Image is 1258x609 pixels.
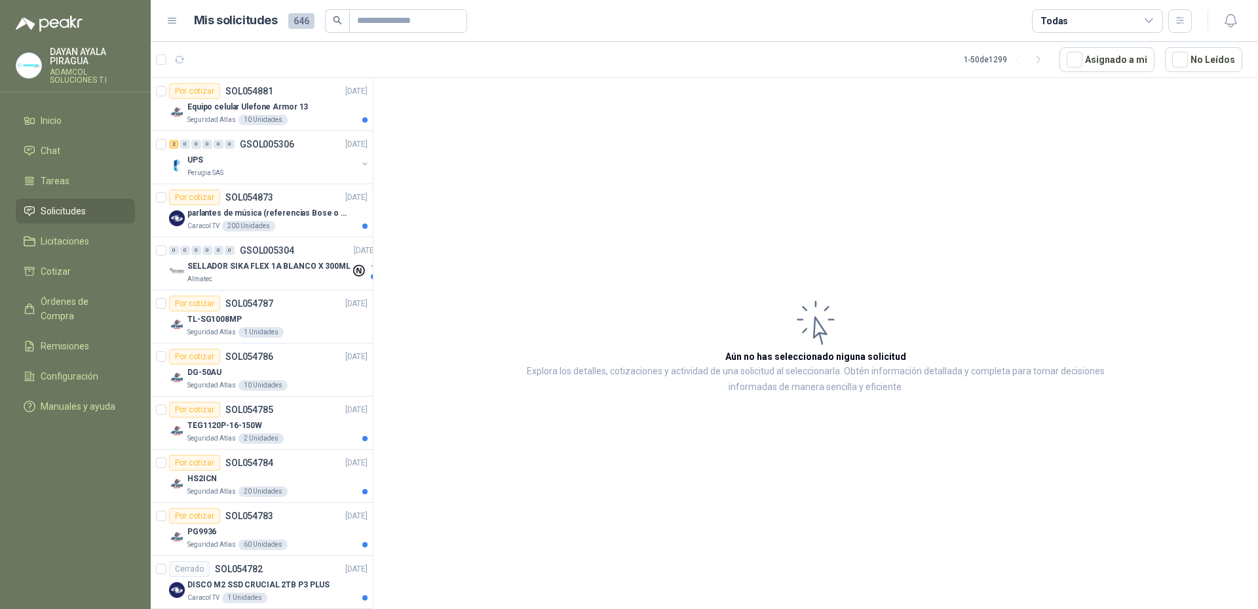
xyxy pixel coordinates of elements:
[238,433,284,444] div: 2 Unidades
[187,115,236,125] p: Seguridad Atlas
[169,104,185,120] img: Company Logo
[215,564,263,574] p: SOL054782
[194,11,278,30] h1: Mis solicitudes
[41,339,89,353] span: Remisiones
[169,476,185,492] img: Company Logo
[151,397,373,450] a: Por cotizarSOL054785[DATE] Company LogoTEG1120P-16-150WSeguridad Atlas2 Unidades
[345,404,368,416] p: [DATE]
[169,529,185,545] img: Company Logo
[16,394,135,419] a: Manuales y ayuda
[333,16,342,25] span: search
[345,191,368,204] p: [DATE]
[187,260,351,273] p: SELLADOR SIKA FLEX 1A BLANCO X 300ML
[345,563,368,576] p: [DATE]
[16,259,135,284] a: Cotizar
[345,351,368,363] p: [DATE]
[169,210,185,226] img: Company Logo
[187,540,236,550] p: Seguridad Atlas
[169,455,220,471] div: Por cotizar
[16,168,135,193] a: Tareas
[345,457,368,469] p: [DATE]
[222,593,267,603] div: 1 Unidades
[16,364,135,389] a: Configuración
[1059,47,1154,72] button: Asignado a mi
[187,366,221,379] p: DG-50AU
[50,68,135,84] p: ADAMCOL SOLUCIONES T.I
[151,344,373,397] a: Por cotizarSOL054786[DATE] Company LogoDG-50AUSeguridad Atlas10 Unidades
[202,140,212,149] div: 0
[151,556,373,609] a: CerradoSOL054782[DATE] Company LogoDISCO M2 SSD CRUCIAL 2TB P3 PLUSCaracol TV1 Unidades
[169,296,220,311] div: Por cotizar
[169,349,220,364] div: Por cotizar
[169,582,185,598] img: Company Logo
[187,168,223,178] p: Perugia SAS
[214,140,223,149] div: 0
[191,140,201,149] div: 0
[225,140,235,149] div: 0
[187,221,219,231] p: Caracol TV
[169,140,179,149] div: 2
[169,561,210,577] div: Cerrado
[187,154,203,167] p: UPS
[16,199,135,224] a: Solicitudes
[345,510,368,522] p: [DATE]
[225,405,273,414] p: SOL054785
[41,369,98,383] span: Configuración
[187,327,236,338] p: Seguridad Atlas
[187,380,236,391] p: Seguridad Atlas
[169,157,185,173] img: Company Logo
[1165,47,1242,72] button: No Leídos
[187,593,219,603] p: Caracol TV
[964,49,1049,70] div: 1 - 50 de 1299
[288,13,314,29] span: 646
[169,317,185,332] img: Company Logo
[505,364,1127,395] p: Explora los detalles, cotizaciones y actividad de una solicitud al seleccionarla. Obtén informaci...
[225,458,273,467] p: SOL054784
[187,433,236,444] p: Seguridad Atlas
[225,193,273,202] p: SOL054873
[225,246,235,255] div: 0
[225,352,273,361] p: SOL054786
[225,511,273,521] p: SOL054783
[41,113,62,128] span: Inicio
[151,450,373,503] a: Por cotizarSOL054784[DATE] Company LogoHS2ICNSeguridad Atlas20 Unidades
[354,245,376,257] p: [DATE]
[202,246,212,255] div: 0
[50,47,135,66] p: DAYAN AYALA PIRAGUA
[725,349,906,364] h3: Aún no has seleccionado niguna solicitud
[240,246,294,255] p: GSOL005304
[151,78,373,131] a: Por cotizarSOL054881[DATE] Company LogoEquipo celular Ulefone Armor 13Seguridad Atlas10 Unidades
[187,274,212,285] p: Almatec
[225,87,273,96] p: SOL054881
[238,327,284,338] div: 1 Unidades
[169,264,185,279] img: Company Logo
[41,234,89,248] span: Licitaciones
[214,246,223,255] div: 0
[169,370,185,385] img: Company Logo
[1040,14,1068,28] div: Todas
[187,420,262,432] p: TEG1120P-16-150W
[41,294,123,323] span: Órdenes de Compra
[345,85,368,98] p: [DATE]
[16,53,41,78] img: Company Logo
[169,243,379,285] a: 0 0 0 0 0 0 GSOL005304[DATE] Company LogoSELLADOR SIKA FLEX 1A BLANCO X 300MLAlmatec
[240,140,294,149] p: GSOL005306
[238,540,288,550] div: 60 Unidades
[41,399,115,414] span: Manuales y ayuda
[225,299,273,308] p: SOL054787
[180,140,190,149] div: 0
[187,313,242,326] p: TL-SG1008MP
[41,264,71,279] span: Cotizar
[187,526,216,538] p: PG9936
[151,184,373,237] a: Por cotizarSOL054873[DATE] Company Logoparlantes de música (referencias Bose o Alexa) CON MARCACI...
[345,298,368,310] p: [DATE]
[169,508,220,524] div: Por cotizar
[169,402,220,418] div: Por cotizar
[238,380,288,391] div: 10 Unidades
[187,101,308,113] p: Equipo celular Ulefone Armor 13
[16,16,83,31] img: Logo peakr
[41,204,86,218] span: Solicitudes
[41,144,60,158] span: Chat
[191,246,201,255] div: 0
[187,473,217,485] p: HS2ICN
